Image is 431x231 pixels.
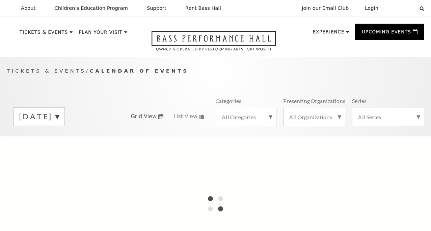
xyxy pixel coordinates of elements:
[7,68,86,74] span: Tickets & Events
[54,5,128,11] p: Children's Education Program
[283,97,345,104] p: Presenting Organizations
[7,67,424,75] p: /
[131,113,157,120] span: Grid View
[221,113,271,121] label: All Categories
[389,5,413,11] select: Select:
[90,68,189,74] span: Calendar of Events
[216,97,241,104] p: Categories
[20,30,68,38] p: Tickets & Events
[173,113,197,120] span: List View
[79,30,123,38] p: Plan Your Visit
[352,97,367,104] p: Series
[358,113,419,121] label: All Series
[362,30,411,38] p: Upcoming Events
[19,111,59,122] label: [DATE]
[21,5,35,11] p: About
[313,30,345,38] p: Experience
[147,5,166,11] p: Support
[185,5,221,11] p: Rent Bass Hall
[289,113,340,121] label: All Organizations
